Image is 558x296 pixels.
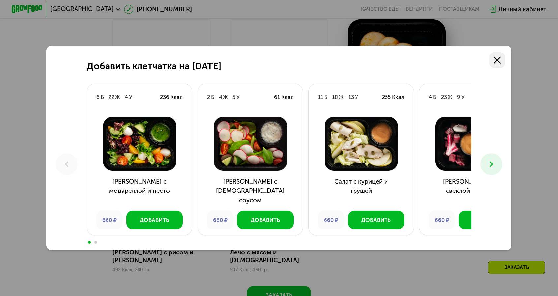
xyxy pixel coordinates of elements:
[461,93,465,101] div: У
[315,117,407,171] img: Салат с курицей и грушей
[87,61,221,72] h2: Добавить клетчатка на [DATE]
[237,211,294,229] button: Добавить
[160,93,183,101] div: 236 Ккал
[198,177,303,205] h3: [PERSON_NAME] с [DEMOGRAPHIC_DATA] соусом
[223,93,228,101] div: Ж
[348,211,404,229] button: Добавить
[348,93,354,101] div: 13
[204,117,296,171] img: Салат с греческим соусом
[96,211,122,229] div: 660 ₽
[140,216,169,224] div: Добавить
[382,93,404,101] div: 255 Ккал
[332,93,338,101] div: 18
[426,117,518,171] img: Салат со свеклой и тыквой
[125,93,128,101] div: 4
[433,93,436,101] div: Б
[115,93,120,101] div: Ж
[93,117,186,171] img: Салат с моцареллой и песто
[96,93,100,101] div: 6
[126,211,183,229] button: Добавить
[309,177,414,205] h3: Салат с курицей и грушей
[324,93,327,101] div: Б
[108,93,114,101] div: 22
[457,93,460,101] div: 9
[129,93,132,101] div: У
[251,216,280,224] div: Добавить
[101,93,104,101] div: Б
[429,93,432,101] div: 4
[355,93,358,101] div: У
[207,211,233,229] div: 660 ₽
[211,93,214,101] div: Б
[441,93,447,101] div: 23
[232,93,235,101] div: 5
[361,216,391,224] div: Добавить
[318,93,323,101] div: 11
[318,211,344,229] div: 660 ₽
[236,93,240,101] div: У
[207,93,210,101] div: 2
[339,93,344,101] div: Ж
[419,177,524,205] h3: [PERSON_NAME] со свеклой и тыквой
[429,211,454,229] div: 660 ₽
[219,93,222,101] div: 4
[274,93,294,101] div: 61 Ккал
[87,177,192,205] h3: [PERSON_NAME] с моцареллой и песто
[448,93,452,101] div: Ж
